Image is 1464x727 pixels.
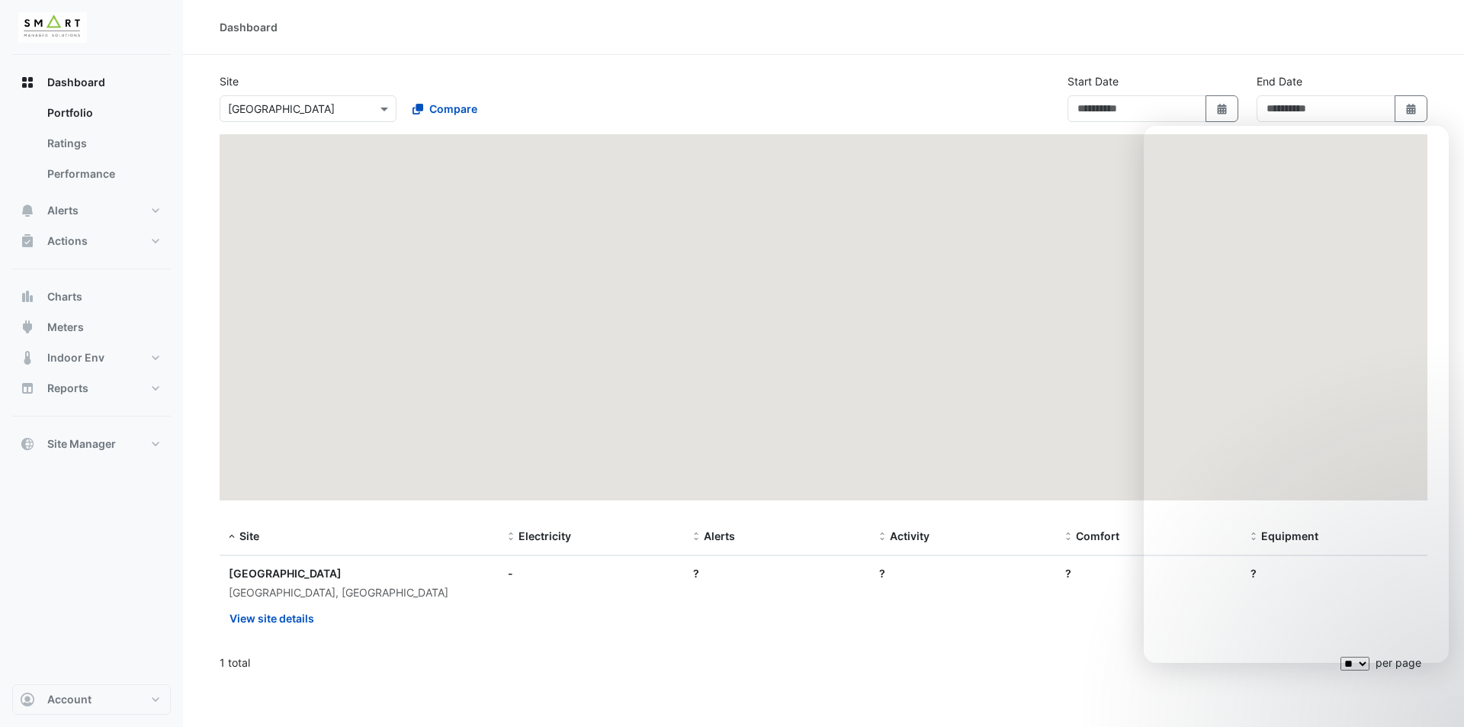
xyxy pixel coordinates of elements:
app-icon: Meters [20,320,35,335]
span: Alerts [47,203,79,218]
iframe: Intercom live chat [1412,675,1449,712]
button: Indoor Env [12,343,171,373]
div: ? [693,565,861,581]
button: Compare [403,95,487,122]
fa-icon: Select Date [1215,102,1229,115]
span: Dashboard [47,75,105,90]
label: Site [220,73,239,89]
a: Portfolio [35,98,171,128]
span: Actions [47,233,88,249]
app-icon: Actions [20,233,35,249]
div: 1 total [220,644,1337,682]
span: Site [239,529,259,542]
span: Electricity [518,529,571,542]
app-icon: Reports [20,381,35,396]
div: [GEOGRAPHIC_DATA] [229,565,490,581]
span: Alerts [704,529,735,542]
button: Actions [12,226,171,256]
app-icon: Indoor Env [20,350,35,365]
app-icon: Site Manager [20,436,35,452]
fa-icon: Select Date [1405,102,1418,115]
a: Performance [35,159,171,189]
span: Meters [47,320,84,335]
div: Dashboard [12,98,171,195]
iframe: Intercom live chat [1144,126,1449,663]
span: Charts [47,289,82,304]
app-icon: Charts [20,289,35,304]
button: Reports [12,373,171,404]
button: Account [12,684,171,715]
span: Compare [429,101,477,117]
span: Indoor Env [47,350,104,365]
div: ? [879,565,1047,581]
div: [GEOGRAPHIC_DATA], [GEOGRAPHIC_DATA] [229,584,490,602]
button: Dashboard [12,67,171,98]
button: Charts [12,281,171,312]
div: Dashboard [220,19,278,35]
app-icon: Alerts [20,203,35,218]
a: Ratings [35,128,171,159]
div: - [508,565,676,581]
button: Meters [12,312,171,343]
div: ? [1065,565,1233,581]
img: Company Logo [18,12,87,43]
button: View site details [229,605,315,632]
button: Alerts [12,195,171,226]
app-icon: Dashboard [20,75,35,90]
span: Account [47,692,91,707]
button: Site Manager [12,429,171,459]
span: Reports [47,381,88,396]
label: Start Date [1067,73,1119,89]
span: Comfort [1076,529,1119,542]
label: End Date [1257,73,1302,89]
span: Activity [890,529,929,542]
span: Site Manager [47,436,116,452]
